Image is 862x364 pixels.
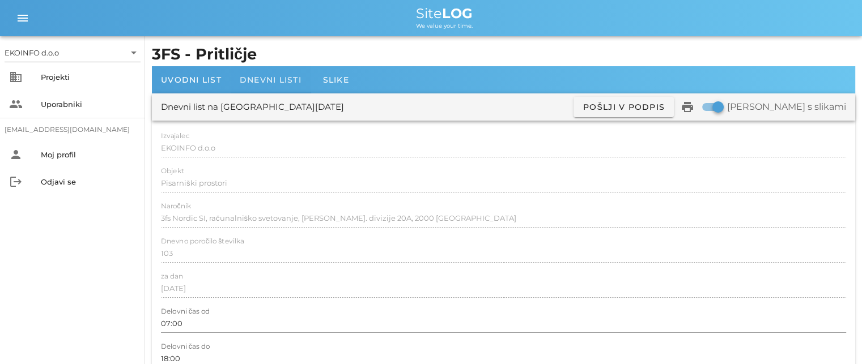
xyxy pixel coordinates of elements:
[41,177,136,186] div: Odjavi se
[16,11,29,25] i: menu
[161,272,183,281] label: za dan
[161,75,222,85] span: Uvodni list
[240,75,302,85] span: Dnevni listi
[323,75,349,85] span: Slike
[127,46,141,59] i: arrow_drop_down
[681,100,694,114] i: print
[161,101,344,114] div: Dnevni list na [GEOGRAPHIC_DATA][DATE]
[161,132,189,140] label: Izvajalec
[805,310,862,364] div: Pripomoček za klepet
[41,100,136,109] div: Uporabniki
[41,150,136,159] div: Moj profil
[41,72,136,82] div: Projekti
[161,167,184,175] label: Objekt
[161,202,191,211] label: Naročnik
[161,342,210,351] label: Delovni čas do
[152,43,855,66] h1: 3FS - Pritličje
[416,22,473,29] span: We value your time.
[9,148,23,161] i: person
[9,97,23,111] i: people
[9,175,23,189] i: logout
[9,70,23,84] i: business
[727,101,846,113] label: [PERSON_NAME] s slikami
[442,5,473,22] b: LOG
[161,307,210,316] label: Delovni čas od
[161,237,244,246] label: Dnevno poročilo številka
[5,48,59,58] div: EKOINFO d.o.o
[583,102,665,112] span: Pošlji v podpis
[805,310,862,364] iframe: Chat Widget
[5,44,141,62] div: EKOINFO d.o.o
[416,5,473,22] span: Site
[574,97,674,117] button: Pošlji v podpis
